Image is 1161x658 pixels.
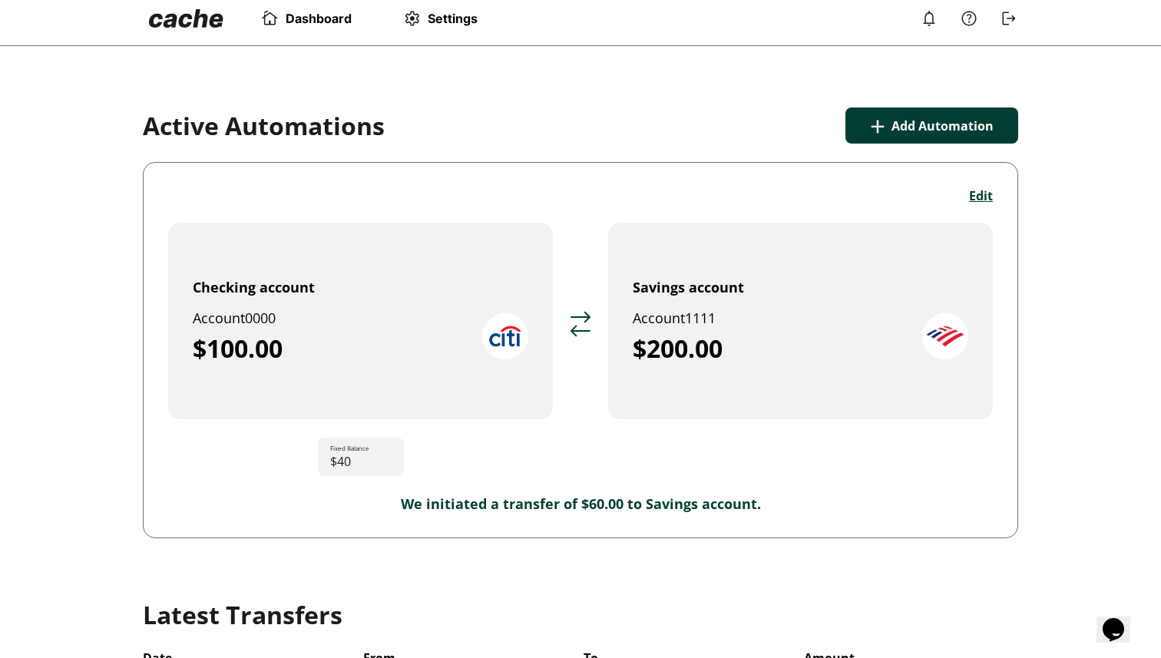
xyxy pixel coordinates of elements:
img: Bank Logo [922,313,968,359]
p: Active Automations [143,111,385,141]
div: $40 [318,438,404,476]
div: Account 0000 [193,309,482,327]
img: Arrows Icon [568,311,593,337]
p: We initiated a transfer of $60.00 to Savings account. [168,494,993,513]
div: Savings account [633,278,744,296]
p: + [870,107,885,144]
a: Dashboard [260,9,352,28]
img: Logout Icon [1000,9,1018,28]
div: $100.00 [193,333,482,364]
img: Settings Icon [402,9,422,28]
img: Info Icon [960,9,978,28]
iframe: chat widget [1096,597,1146,643]
span: Dashboard [286,11,352,26]
div: Account 1111 [633,309,922,327]
div: Latest Transfers [143,600,1018,630]
a: Settings [402,9,478,28]
div: Checking account [193,278,315,296]
div: $200.00 [633,333,922,364]
img: Notification Icon [920,9,938,28]
img: Home Icon [260,9,279,28]
img: Bank Logo [482,313,528,359]
button: Edit [969,187,993,204]
img: Cache Logo [149,9,223,28]
button: Checking accountAccount0000$100.00Bank Logo [168,223,553,419]
button: Savings accountAccount1111$200.00Bank Logo [608,223,993,419]
button: +Add Automation [845,107,1018,144]
span: Settings [428,11,478,26]
p: Fixed Balance [330,444,369,453]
